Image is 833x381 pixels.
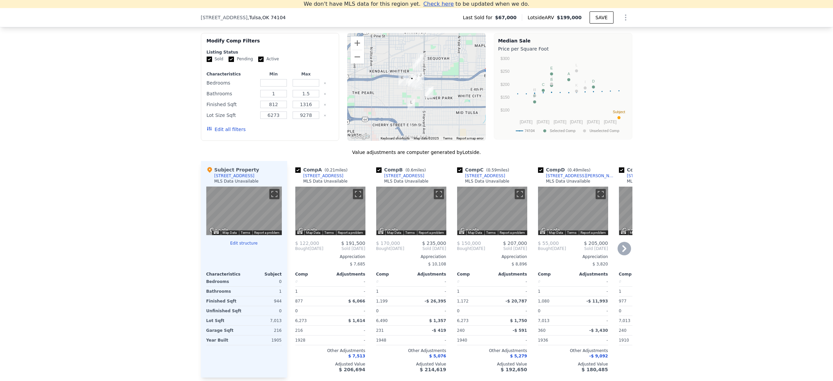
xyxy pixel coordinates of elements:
text: $250 [500,69,509,74]
span: $ 214,619 [420,367,446,372]
span: 231 [376,328,384,333]
span: $ 170,000 [376,241,400,246]
span: 240 [457,328,465,333]
div: 2703 E 3rd St [398,74,406,86]
button: Keyboard shortcuts [459,231,464,234]
div: MLS Data Unavailable [627,179,672,184]
div: 3506 E 6th St [425,87,433,98]
div: - [413,306,446,316]
span: -$ 26,395 [425,299,446,304]
div: [STREET_ADDRESS] [214,173,255,179]
div: Subject Property [206,166,259,173]
span: $ 1,357 [429,318,446,323]
img: Google [208,226,230,235]
div: Comp [538,272,573,277]
span: ( miles) [565,168,593,172]
a: [STREET_ADDRESS][PERSON_NAME] [538,173,616,179]
span: ( miles) [322,168,350,172]
div: Appreciation [619,254,689,259]
text: [DATE] [537,120,549,124]
div: Other Adjustments [295,348,365,353]
a: Report a problem [419,231,444,234]
button: Map Data [306,230,321,235]
div: 1928 [295,336,329,345]
a: Open this area in Google Maps (opens a new window) [540,226,562,235]
div: MLS Data Unavailable [303,179,348,184]
text: $300 [500,56,509,61]
div: Map [538,187,608,235]
div: Adjustments [492,272,527,277]
button: Map Data [630,230,644,235]
span: $ 180,485 [582,367,608,372]
div: Finished Sqft [207,100,256,109]
div: Max [291,71,321,77]
div: Other Adjustments [538,348,608,353]
span: $199,000 [557,15,582,20]
div: Map [206,187,282,235]
span: -$ 20,787 [506,299,527,304]
div: Adjusted Value [295,361,365,367]
div: MLS Data Unavailable [384,179,429,184]
div: Comp A [295,166,350,173]
div: Appreciation [538,254,608,259]
div: Year Built [206,336,243,345]
text: Subject [613,110,625,114]
div: Price per Square Foot [498,44,628,54]
div: 7,013 [245,316,282,325]
div: Comp [376,272,411,277]
button: Keyboard shortcuts [381,136,410,141]
span: $ 55,000 [538,241,559,246]
div: 228 S College Ave [408,75,416,87]
text: [DATE] [519,120,532,124]
button: Map Data [549,230,563,235]
div: - [332,287,365,296]
div: Bathrooms [207,89,256,98]
text: 74104 [525,129,535,133]
span: $ 10,108 [428,262,446,266]
span: Sold [DATE] [485,246,527,251]
text: H [533,88,536,92]
div: 0 [295,277,329,286]
div: Comp C [457,166,512,173]
div: - [413,277,446,286]
span: Last Sold for [463,14,495,21]
button: Show Options [619,11,632,24]
div: Street View [457,187,527,235]
span: $ 205,000 [584,241,608,246]
text: $200 [500,82,509,87]
div: Adjusted Value [457,361,527,367]
button: Toggle fullscreen view [596,189,606,199]
div: MLS Data Unavailable [546,179,591,184]
button: Keyboard shortcuts [214,231,218,234]
div: 1 [619,287,653,296]
div: 0 [245,306,282,316]
span: Sold [DATE] [566,246,608,251]
div: Adjustments [411,272,446,277]
div: Adjusted Value [619,361,689,367]
div: Comp E [619,166,674,173]
div: 0 [245,277,282,286]
label: Pending [229,56,253,62]
span: 1,080 [538,299,549,304]
div: 1936 [538,336,572,345]
div: 0 [457,277,491,286]
span: 0 [457,309,460,313]
text: F [533,94,536,98]
span: 977 [619,299,627,304]
div: Finished Sqft [206,296,243,306]
div: Adjustments [573,272,608,277]
div: - [332,336,365,345]
span: $ 150,000 [457,241,481,246]
span: -$ 591 [513,328,527,333]
div: - [494,306,527,316]
div: - [332,306,365,316]
div: - [413,287,446,296]
div: Subject [244,272,282,277]
div: Comp D [538,166,593,173]
img: Google [459,226,481,235]
span: [STREET_ADDRESS] [201,14,248,21]
div: Lot Sqft [206,316,243,325]
span: 0 [538,309,541,313]
div: - [494,336,527,345]
div: 3206 E 2nd St [414,72,421,84]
